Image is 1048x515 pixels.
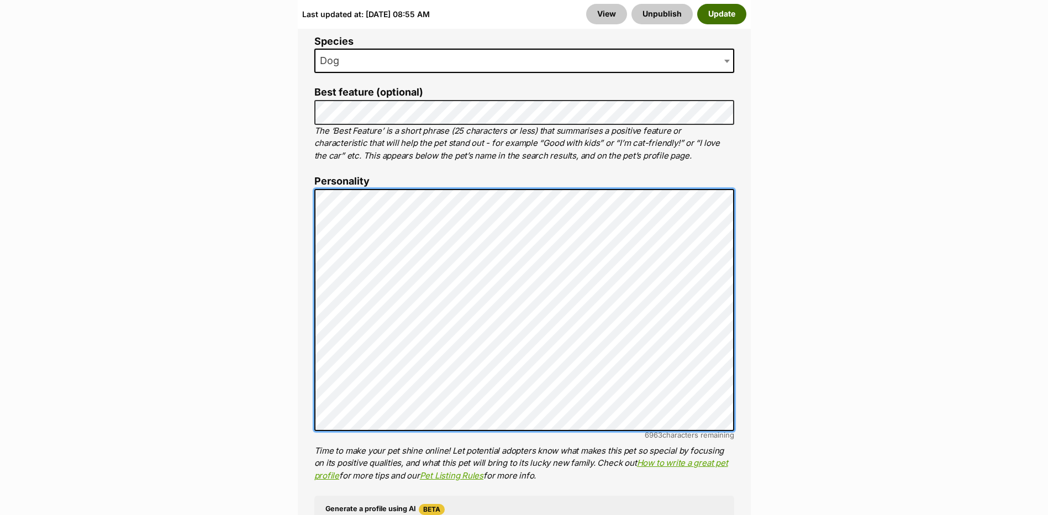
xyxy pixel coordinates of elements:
button: Unpublish [631,4,693,24]
span: 6963 [645,430,662,439]
label: Personality [314,176,734,187]
a: View [586,4,627,24]
h4: Generate a profile using AI [325,504,723,515]
div: Last updated at: [DATE] 08:55 AM [302,4,430,24]
p: Time to make your pet shine online! Let potential adopters know what makes this pet so special by... [314,445,734,482]
p: The ‘Best Feature’ is a short phrase (25 characters or less) that summarises a positive feature o... [314,125,734,162]
button: Update [697,4,746,24]
label: Best feature (optional) [314,87,734,98]
a: How to write a great pet profile [314,458,728,481]
a: Pet Listing Rules [420,470,483,481]
label: Species [314,36,734,48]
span: Dog [315,53,350,69]
span: Dog [314,49,734,73]
div: characters remaining [314,431,734,439]
span: Beta [419,504,445,515]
